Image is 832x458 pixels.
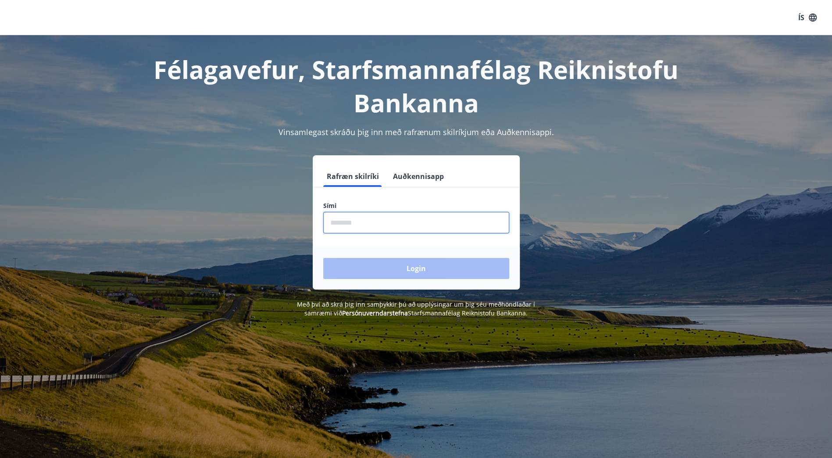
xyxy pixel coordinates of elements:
[297,300,535,317] span: Með því að skrá þig inn samþykkir þú að upplýsingar um þig séu meðhöndlaðar í samræmi við Starfsm...
[389,166,447,187] button: Auðkennisapp
[111,53,721,119] h1: Félagavefur, Starfsmannafélag Reiknistofu Bankanna
[793,10,821,25] button: ÍS
[323,201,509,210] label: Sími
[279,127,554,137] span: Vinsamlegast skráðu þig inn með rafrænum skilríkjum eða Auðkennisappi.
[323,166,382,187] button: Rafræn skilríki
[342,309,408,317] a: Persónuverndarstefna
